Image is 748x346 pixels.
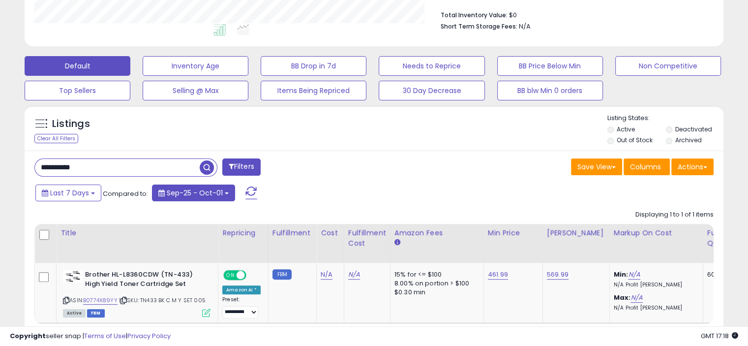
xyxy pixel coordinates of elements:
[222,158,261,176] button: Filters
[707,228,741,249] div: Fulfillable Quantity
[614,228,699,238] div: Markup on Cost
[441,22,517,31] b: Short Term Storage Fees:
[614,270,628,279] b: Min:
[607,114,723,123] p: Listing States:
[103,189,148,198] span: Compared to:
[84,331,126,341] a: Terms of Use
[152,185,235,201] button: Sep-25 - Oct-01
[261,56,366,76] button: BB Drop in 7d
[10,331,46,341] strong: Copyright
[547,270,568,280] a: 569.99
[630,293,642,303] a: N/A
[119,296,206,304] span: | SKU: TN433 BK C M Y SET 005
[488,228,539,238] div: Min Price
[272,269,292,280] small: FBM
[615,56,721,76] button: Non Competitive
[571,158,622,175] button: Save View
[701,331,738,341] span: 2025-10-10 17:18 GMT
[628,270,640,280] a: N/A
[617,136,653,144] label: Out of Stock
[441,8,706,20] li: $0
[394,279,476,288] div: 8.00% on portion > $100
[143,81,248,100] button: Selling @ Max
[321,228,340,238] div: Cost
[635,210,714,220] div: Displaying 1 to 1 of 1 items
[50,188,89,198] span: Last 7 Days
[224,271,237,280] span: ON
[222,296,261,318] div: Preset:
[85,270,205,291] b: Brother HL-L8360CDW (TN-433) High Yield Toner Cartridge Set
[63,270,210,316] div: ASIN:
[614,282,695,288] p: N/A Profit [PERSON_NAME]
[617,125,635,133] label: Active
[614,305,695,312] p: N/A Profit [PERSON_NAME]
[25,56,130,76] button: Default
[167,188,223,198] span: Sep-25 - Oct-01
[25,81,130,100] button: Top Sellers
[321,270,332,280] a: N/A
[394,228,479,238] div: Amazon Fees
[707,270,738,279] div: 60
[394,270,476,279] div: 15% for <= $100
[63,309,86,317] span: All listings currently available for purchase on Amazon
[83,296,118,305] a: B0774X89YY
[624,158,670,175] button: Columns
[497,56,603,76] button: BB Price Below Min
[35,185,101,201] button: Last 7 Days
[488,270,508,280] a: 461.99
[87,309,105,317] span: FBM
[348,270,360,280] a: N/A
[675,136,701,144] label: Archived
[547,228,605,238] div: [PERSON_NAME]
[675,125,712,133] label: Deactivated
[143,56,248,76] button: Inventory Age
[261,81,366,100] button: Items Being Repriced
[127,331,171,341] a: Privacy Policy
[222,228,264,238] div: Repricing
[609,224,703,263] th: The percentage added to the cost of goods (COGS) that forms the calculator for Min & Max prices.
[272,228,312,238] div: Fulfillment
[519,22,531,31] span: N/A
[379,81,484,100] button: 30 Day Decrease
[497,81,603,100] button: BB blw Min 0 orders
[34,134,78,143] div: Clear All Filters
[671,158,714,175] button: Actions
[348,228,386,249] div: Fulfillment Cost
[394,238,400,247] small: Amazon Fees.
[245,271,261,280] span: OFF
[52,117,90,131] h5: Listings
[394,288,476,297] div: $0.30 min
[614,293,631,302] b: Max:
[379,56,484,76] button: Needs to Reprice
[441,11,508,19] b: Total Inventory Value:
[63,270,83,283] img: 314JdFzHN7L._SL40_.jpg
[10,332,171,341] div: seller snap | |
[222,285,261,294] div: Amazon AI *
[60,228,214,238] div: Title
[630,162,661,172] span: Columns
